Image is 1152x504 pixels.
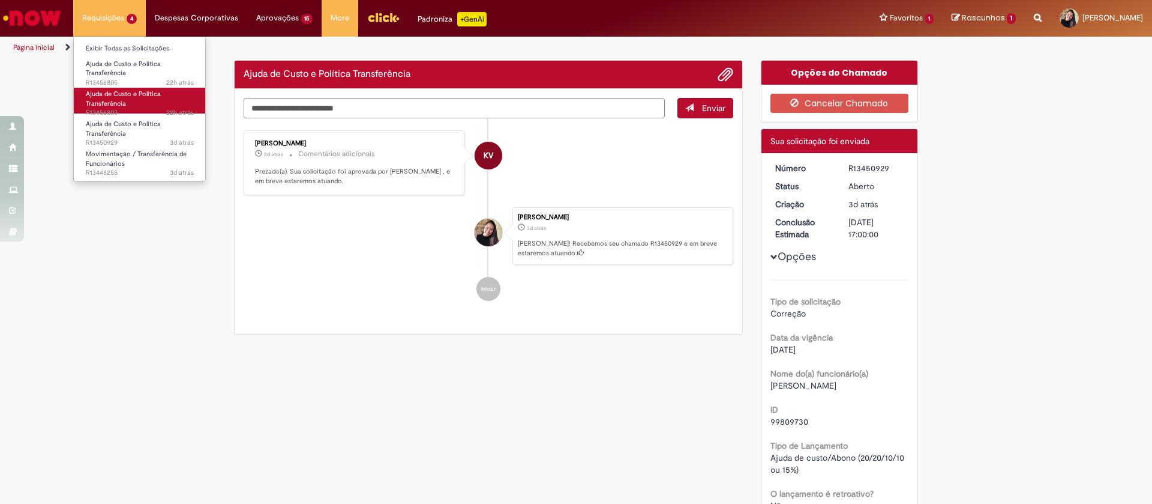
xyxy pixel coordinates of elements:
[418,12,487,26] div: Padroniza
[848,162,904,174] div: R13450929
[475,219,502,246] div: Ana Luisa Silva Amoreli
[255,167,455,186] p: Prezado(a), Sua solicitação foi aprovada por [PERSON_NAME] , e em breve estaremos atuando.
[848,216,904,240] div: [DATE] 17:00:00
[86,78,194,88] span: R13456805
[766,198,840,210] dt: Criação
[74,88,206,114] a: Aberto R13456803 : Ajuda de Custo e Política Transferência
[264,151,283,158] time: 27/08/2025 12:39:33
[770,452,907,475] span: Ajuda de custo/Abono (20/20/10/10 ou 15%)
[1007,13,1016,24] span: 1
[518,239,727,258] p: [PERSON_NAME]! Recebemos seu chamado R13450929 e em breve estaremos atuando.
[962,12,1005,23] span: Rascunhos
[702,103,725,114] span: Enviar
[298,149,375,159] small: Comentários adicionais
[718,67,733,82] button: Adicionar anexos
[86,150,187,168] span: Movimentação / Transferência de Funcionários
[848,199,878,210] span: 3d atrás
[890,12,923,24] span: Favoritos
[301,14,313,24] span: 15
[527,225,546,232] span: 3d atrás
[86,90,161,108] span: Ajuda de Custo e Política Transferência
[518,214,727,221] div: [PERSON_NAME]
[1,6,63,30] img: ServiceNow
[86,138,194,148] span: R13450929
[770,404,778,415] b: ID
[1082,13,1143,23] span: [PERSON_NAME]
[127,14,137,24] span: 4
[86,59,161,78] span: Ajuda de Custo e Política Transferência
[244,98,665,118] textarea: Digite sua mensagem aqui...
[457,12,487,26] p: +GenAi
[74,58,206,83] a: Aberto R13456805 : Ajuda de Custo e Política Transferência
[770,94,909,113] button: Cancelar Chamado
[264,151,283,158] span: 2d atrás
[770,440,848,451] b: Tipo de Lançamento
[770,136,869,147] span: Sua solicitação foi enviada
[527,225,546,232] time: 27/08/2025 09:12:01
[770,416,808,427] span: 99809730
[484,141,493,170] span: KV
[848,199,878,210] time: 27/08/2025 09:12:01
[82,12,124,24] span: Requisições
[73,36,206,181] ul: Requisições
[367,8,400,26] img: click_logo_yellow_360x200.png
[170,138,194,147] span: 3d atrás
[770,296,841,307] b: Tipo de solicitação
[170,168,194,177] time: 26/08/2025 13:10:11
[677,98,733,118] button: Enviar
[244,118,733,313] ul: Histórico de tíquete
[166,78,194,87] span: 22h atrás
[244,207,733,265] li: Ana Luisa Silva Amoreli
[761,61,918,85] div: Opções do Chamado
[770,368,868,379] b: Nome do(a) funcionário(a)
[155,12,238,24] span: Despesas Corporativas
[74,118,206,144] a: Aberto R13450929 : Ajuda de Custo e Política Transferência
[766,162,840,174] dt: Número
[86,108,194,118] span: R13456803
[766,180,840,192] dt: Status
[255,140,455,147] div: [PERSON_NAME]
[256,12,299,24] span: Aprovações
[475,142,502,169] div: Karine Vieira
[166,108,194,117] span: 22h atrás
[770,332,833,343] b: Data da vigência
[74,42,206,55] a: Exibir Todas as Solicitações
[770,380,836,391] span: [PERSON_NAME]
[952,13,1016,24] a: Rascunhos
[848,180,904,192] div: Aberto
[770,344,796,355] span: [DATE]
[244,69,410,80] h2: Ajuda de Custo e Política Transferência Histórico de tíquete
[770,488,874,499] b: O lançamento é retroativo?
[170,168,194,177] span: 3d atrás
[13,43,55,52] a: Página inicial
[74,148,206,174] a: Aberto R13448258 : Movimentação / Transferência de Funcionários
[925,14,934,24] span: 1
[86,120,161,138] span: Ajuda de Custo e Política Transferência
[331,12,349,24] span: More
[770,308,806,319] span: Correção
[848,198,904,210] div: 27/08/2025 09:12:01
[766,216,840,240] dt: Conclusão Estimada
[170,138,194,147] time: 27/08/2025 09:12:03
[166,78,194,87] time: 28/08/2025 10:46:04
[9,37,759,59] ul: Trilhas de página
[86,168,194,178] span: R13448258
